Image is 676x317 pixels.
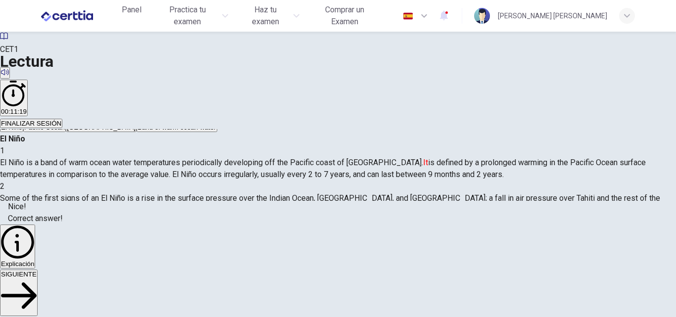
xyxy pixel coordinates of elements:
[155,4,220,28] span: Practica tu examen
[1,120,61,127] span: FINALIZAR SESIÓN
[423,158,428,167] font: It
[1,271,37,278] span: SIGUIENTE
[41,6,93,26] img: CERTTIA logo
[116,1,147,19] button: Panel
[311,4,378,28] span: Comprar un Examen
[236,1,303,31] button: Haz tu examen
[122,4,142,16] span: Panel
[116,1,147,31] a: Panel
[1,108,27,115] span: 00:11:19
[151,1,233,31] button: Practica tu examen
[8,201,63,213] span: Nice!
[1,260,34,268] span: Explicación
[307,1,382,31] button: Comprar un Examen
[8,213,63,225] span: Correct answer!
[474,8,490,24] img: Profile picture
[402,12,414,20] img: es
[498,10,607,22] div: [PERSON_NAME] [PERSON_NAME]
[41,6,116,26] a: CERTTIA logo
[240,4,290,28] span: Haz tu examen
